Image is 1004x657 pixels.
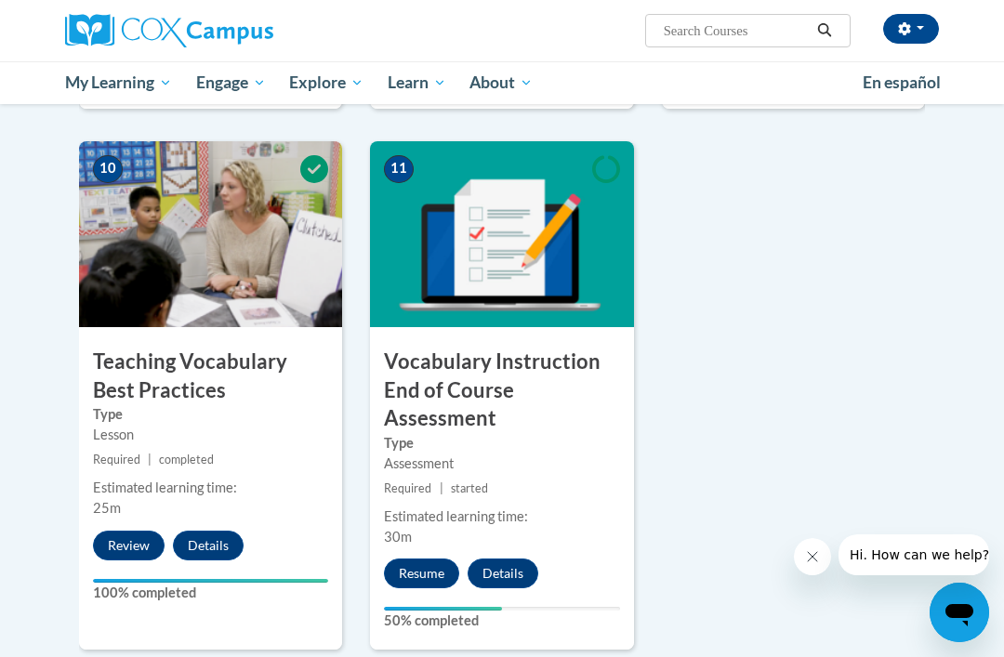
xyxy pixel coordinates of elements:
label: Type [93,404,328,425]
div: Assessment [384,453,619,474]
span: 30m [384,529,412,545]
input: Search Courses [662,20,811,42]
img: Course Image [79,141,342,327]
span: My Learning [65,72,172,94]
span: En español [863,72,941,92]
span: 11 [384,155,414,183]
span: Required [384,481,431,495]
div: Main menu [51,61,953,104]
button: Details [173,531,244,560]
h3: Teaching Vocabulary Best Practices [79,348,342,405]
a: En español [851,63,953,102]
span: 10 [93,155,123,183]
span: started [451,481,488,495]
label: Type [384,433,619,453]
span: Engage [196,72,266,94]
button: Review [93,531,165,560]
span: completed [159,453,214,466]
span: | [440,481,443,495]
a: About [458,61,546,104]
span: About [469,72,533,94]
a: Learn [376,61,458,104]
div: Your progress [93,579,328,583]
label: 50% completed [384,611,619,631]
iframe: Close message [794,538,831,575]
div: Estimated learning time: [93,478,328,498]
iframe: Message from company [839,534,989,575]
button: Account Settings [883,14,939,44]
a: Cox Campus [65,14,337,47]
span: Learn [388,72,446,94]
iframe: Button to launch messaging window [930,583,989,642]
a: My Learning [53,61,184,104]
span: Explore [289,72,363,94]
div: Your progress [384,607,502,611]
span: | [148,453,152,466]
a: Engage [184,61,278,104]
span: 25m [93,500,121,516]
img: Course Image [370,141,633,327]
label: 100% completed [93,583,328,603]
span: Required [93,453,140,466]
button: Resume [384,558,459,588]
div: Estimated learning time: [384,506,619,527]
a: Explore [277,61,376,104]
div: Lesson [93,425,328,445]
h3: Vocabulary Instruction End of Course Assessment [370,348,633,433]
button: Details [468,558,538,588]
button: Search [811,20,839,42]
img: Cox Campus [65,14,273,47]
